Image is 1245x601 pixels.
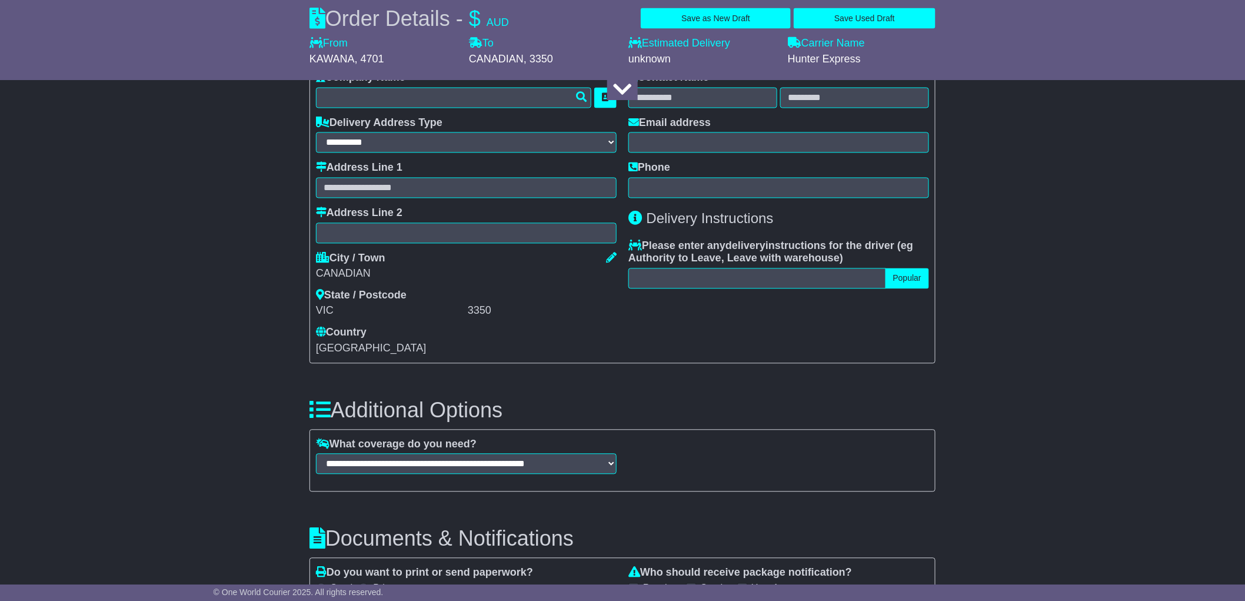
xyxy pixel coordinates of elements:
span: AUD [487,16,509,28]
span: Delivery Instructions [647,211,774,227]
div: CANADIAN [316,268,617,281]
label: Email address [628,117,711,130]
h3: Documents & Notifications [309,527,936,551]
button: Popular [886,268,929,289]
button: Save Used Draft [794,8,936,29]
label: What coverage do you need? [316,439,477,451]
button: Save as New Draft [641,8,791,29]
div: VIC [316,305,465,318]
label: City / Town [316,253,385,265]
label: Address Line 1 [316,162,402,175]
label: From [309,37,348,50]
label: Please enter any instructions for the driver ( ) [628,240,929,265]
label: Address Line 2 [316,207,402,220]
span: eg Authority to Leave, Leave with warehouse [628,240,913,265]
span: [GEOGRAPHIC_DATA] [316,343,426,354]
label: To [469,37,494,50]
label: Your Account [752,583,807,594]
label: Estimated Delivery [628,37,776,50]
span: $ [469,6,481,31]
label: Receiver [643,583,680,594]
label: Carrier Name [788,37,865,50]
label: Sender [701,583,731,594]
span: KAWANA [309,53,355,65]
span: , 4701 [355,53,384,65]
span: , 3350 [524,53,553,65]
label: Do you want to print or send paperwork? [316,567,533,580]
label: Send [331,583,352,594]
label: State / Postcode [316,290,407,303]
label: Country [316,327,367,340]
span: CANADIAN [469,53,524,65]
div: Hunter Express [788,53,936,66]
span: delivery [725,240,765,252]
label: Print [373,583,392,594]
label: Phone [628,162,670,175]
div: unknown [628,53,776,66]
label: Who should receive package notification? [628,567,852,580]
div: Order Details - [309,6,509,31]
h3: Additional Options [309,399,936,423]
span: © One World Courier 2025. All rights reserved. [214,587,384,597]
label: Delivery Address Type [316,117,442,130]
div: 3350 [468,305,617,318]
